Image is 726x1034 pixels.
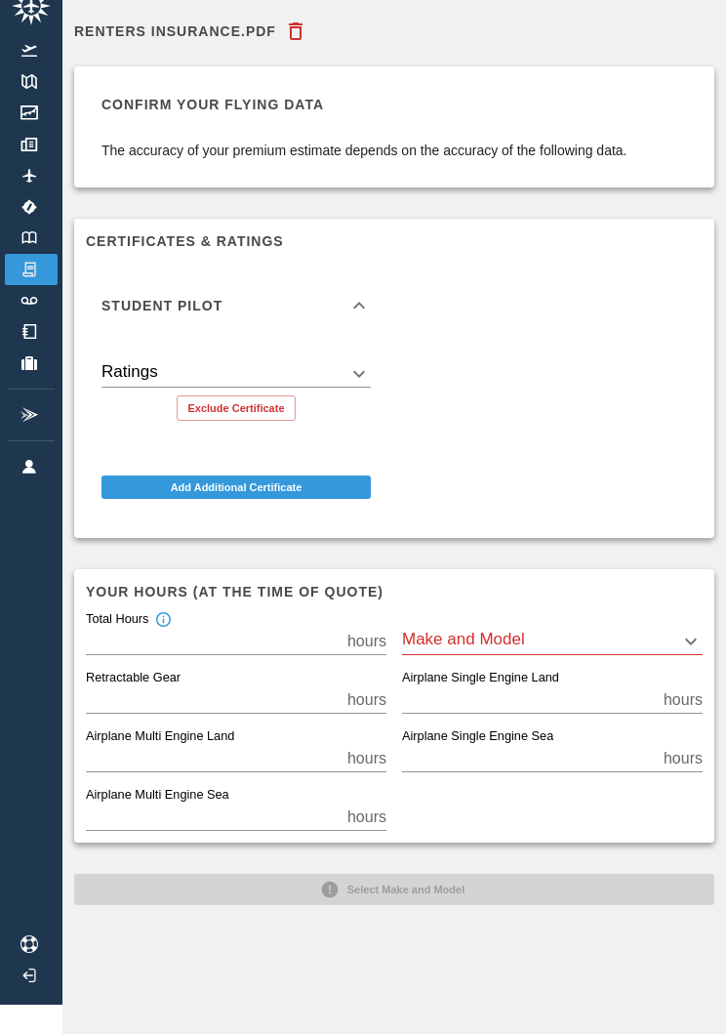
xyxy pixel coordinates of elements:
[664,688,703,712] p: hours
[86,670,181,687] label: Retractable Gear
[101,94,687,115] h6: Confirm your flying data
[177,395,295,421] button: Exclude Certificate
[86,728,234,746] label: Airplane Multi Engine Land
[402,670,559,687] label: Airplane Single Engine Land
[664,747,703,770] p: hours
[86,581,703,602] h6: Your hours (at the time of quote)
[86,337,386,436] div: Student Pilot
[86,787,229,805] label: Airplane Multi Engine Sea
[86,274,386,337] div: Student Pilot
[347,747,386,770] p: hours
[154,611,172,629] svg: Total hours in fixed-wing aircraft
[402,728,553,746] label: Airplane Single Engine Sea
[86,611,172,629] div: Total Hours
[86,230,703,252] h6: Certificates & Ratings
[101,476,371,499] button: Add Additional Certificate
[101,141,687,160] p: The accuracy of your premium estimate depends on the accuracy of the following data.
[347,688,386,712] p: hours
[347,806,386,829] p: hours
[347,630,386,653] p: hours
[101,299,222,312] h6: Student Pilot
[74,24,276,38] h6: Renters Insurance.pdf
